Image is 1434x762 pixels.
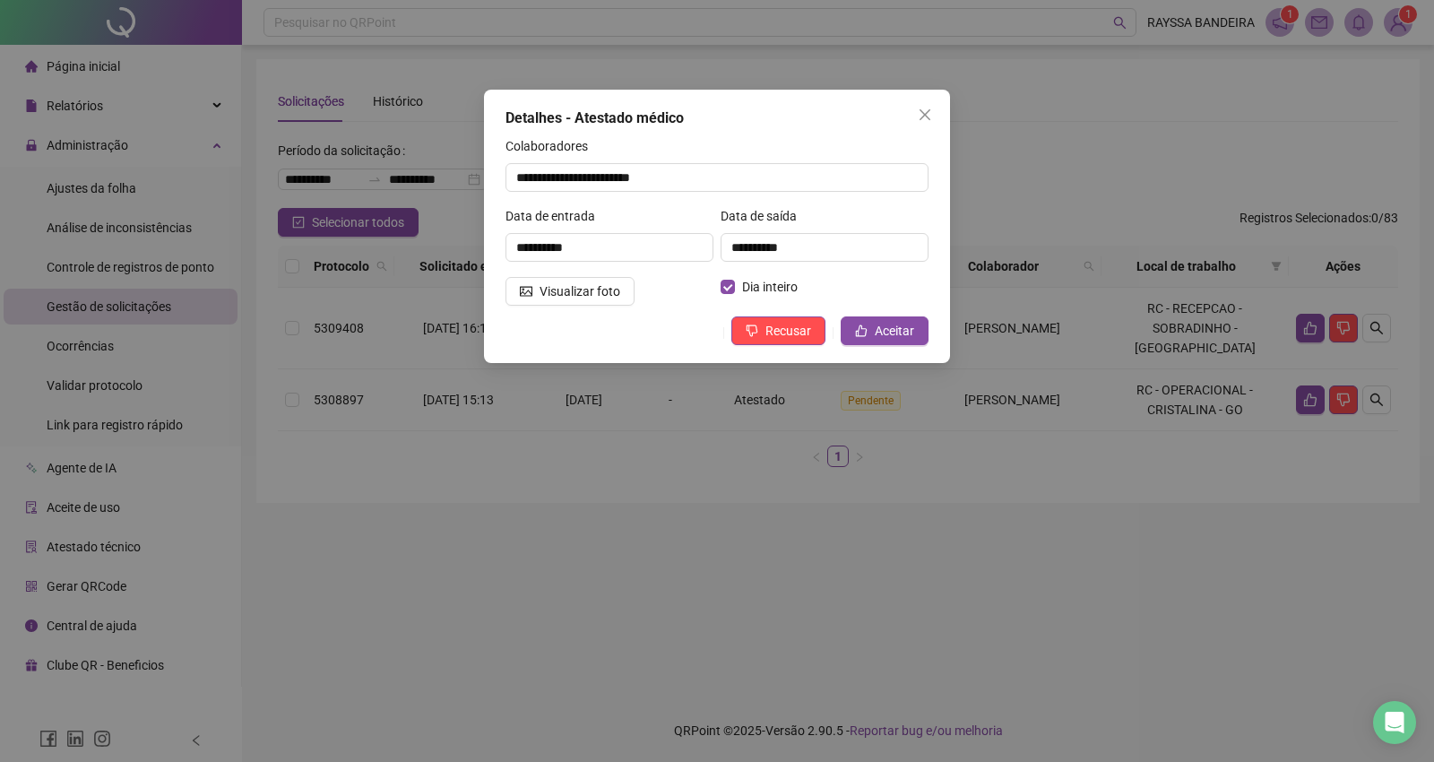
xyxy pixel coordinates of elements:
[731,316,825,345] button: Recusar
[918,108,932,122] span: close
[841,316,929,345] button: Aceitar
[505,277,635,306] button: Visualizar foto
[855,325,868,337] span: like
[911,100,939,129] button: Close
[1373,701,1416,744] div: Open Intercom Messenger
[765,321,811,341] span: Recusar
[540,281,620,301] span: Visualizar foto
[721,206,808,226] label: Data de saída
[505,206,607,226] label: Data de entrada
[735,277,805,297] span: Dia inteiro
[505,108,929,129] div: Detalhes - Atestado médico
[505,136,600,156] label: Colaboradores
[875,321,914,341] span: Aceitar
[746,325,758,337] span: dislike
[520,285,532,298] span: picture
